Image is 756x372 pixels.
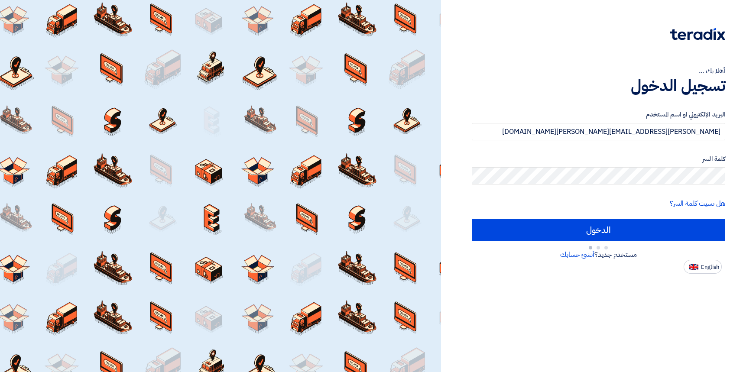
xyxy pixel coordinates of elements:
div: مستخدم جديد؟ [472,249,725,260]
img: en-US.png [689,264,698,270]
div: أهلا بك ... [472,66,725,76]
span: English [701,264,719,270]
h1: تسجيل الدخول [472,76,725,95]
input: الدخول [472,219,725,241]
label: البريد الإلكتروني او اسم المستخدم [472,110,725,120]
a: هل نسيت كلمة السر؟ [670,198,725,209]
button: English [684,260,722,274]
input: أدخل بريد العمل الإلكتروني او اسم المستخدم الخاص بك ... [472,123,725,140]
img: Teradix logo [670,28,725,40]
a: أنشئ حسابك [560,249,594,260]
label: كلمة السر [472,154,725,164]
